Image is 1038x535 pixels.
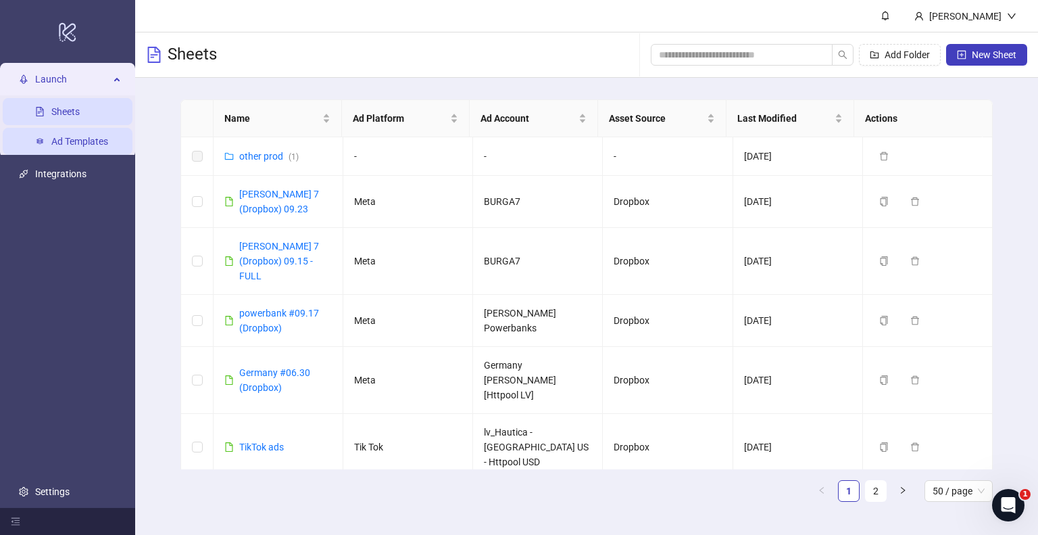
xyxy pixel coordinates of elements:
[885,49,930,60] span: Add Folder
[239,241,319,281] a: [PERSON_NAME] 7 (Dropbox) 09.15 - FULL
[224,111,320,126] span: Name
[51,136,108,147] a: Ad Templates
[1007,11,1016,21] span: down
[473,295,603,347] td: [PERSON_NAME] Powerbanks
[924,480,993,502] div: Page Size
[35,486,70,497] a: Settings
[733,295,863,347] td: [DATE]
[343,228,473,295] td: Meta
[239,442,284,452] a: TikTok ads
[214,100,342,137] th: Name
[603,414,733,481] td: Dropbox
[881,11,890,20] span: bell
[343,137,473,176] td: -
[726,100,855,137] th: Last Modified
[733,347,863,414] td: [DATE]
[879,197,889,206] span: copy
[1020,489,1031,500] span: 1
[811,480,833,502] li: Previous Page
[603,176,733,228] td: Dropbox
[224,197,234,206] span: file
[343,176,473,228] td: Meta
[866,481,886,501] a: 2
[603,137,733,176] td: -
[239,151,299,162] a: other prod(1)
[343,414,473,481] td: Tik Tok
[733,176,863,228] td: [DATE]
[11,517,20,526] span: menu-fold
[924,9,1007,24] div: [PERSON_NAME]
[598,100,726,137] th: Asset Source
[733,137,863,176] td: [DATE]
[343,295,473,347] td: Meta
[239,189,319,214] a: [PERSON_NAME] 7 (Dropbox) 09.23
[879,256,889,266] span: copy
[818,486,826,494] span: left
[892,480,914,502] li: Next Page
[910,197,920,206] span: delete
[289,152,299,162] span: ( 1 )
[224,442,234,452] span: file
[224,316,234,325] span: file
[870,50,879,60] span: folder-add
[224,152,234,161] span: folder
[473,347,603,414] td: Germany [PERSON_NAME] [Httpool LV]
[910,375,920,385] span: delete
[879,152,889,161] span: delete
[35,168,86,179] a: Integrations
[838,50,847,60] span: search
[879,375,889,385] span: copy
[343,347,473,414] td: Meta
[946,44,1027,66] button: New Sheet
[239,308,319,333] a: powerbank #09.17 (Dropbox)
[480,111,576,126] span: Ad Account
[910,316,920,325] span: delete
[603,295,733,347] td: Dropbox
[838,480,860,502] li: 1
[992,489,1024,521] iframe: Intercom live chat
[879,316,889,325] span: copy
[914,11,924,21] span: user
[737,111,833,126] span: Last Modified
[473,176,603,228] td: BURGA7
[733,228,863,295] td: [DATE]
[168,44,217,66] h3: Sheets
[603,347,733,414] td: Dropbox
[473,414,603,481] td: lv_Hautica - [GEOGRAPHIC_DATA] US - Httpool USD
[146,47,162,63] span: file-text
[839,481,859,501] a: 1
[899,486,907,494] span: right
[910,256,920,266] span: delete
[473,228,603,295] td: BURGA7
[224,256,234,266] span: file
[603,228,733,295] td: Dropbox
[854,100,983,137] th: Actions
[353,111,448,126] span: Ad Platform
[733,414,863,481] td: [DATE]
[933,481,985,501] span: 50 / page
[342,100,470,137] th: Ad Platform
[224,375,234,385] span: file
[609,111,704,126] span: Asset Source
[972,49,1016,60] span: New Sheet
[811,480,833,502] button: left
[51,106,80,117] a: Sheets
[879,442,889,452] span: copy
[35,66,109,93] span: Launch
[865,480,887,502] li: 2
[19,74,28,84] span: rocket
[957,50,966,60] span: plus-square
[239,367,310,393] a: Germany #06.30 (Dropbox)
[910,442,920,452] span: delete
[892,480,914,502] button: right
[859,44,941,66] button: Add Folder
[473,137,603,176] td: -
[470,100,598,137] th: Ad Account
